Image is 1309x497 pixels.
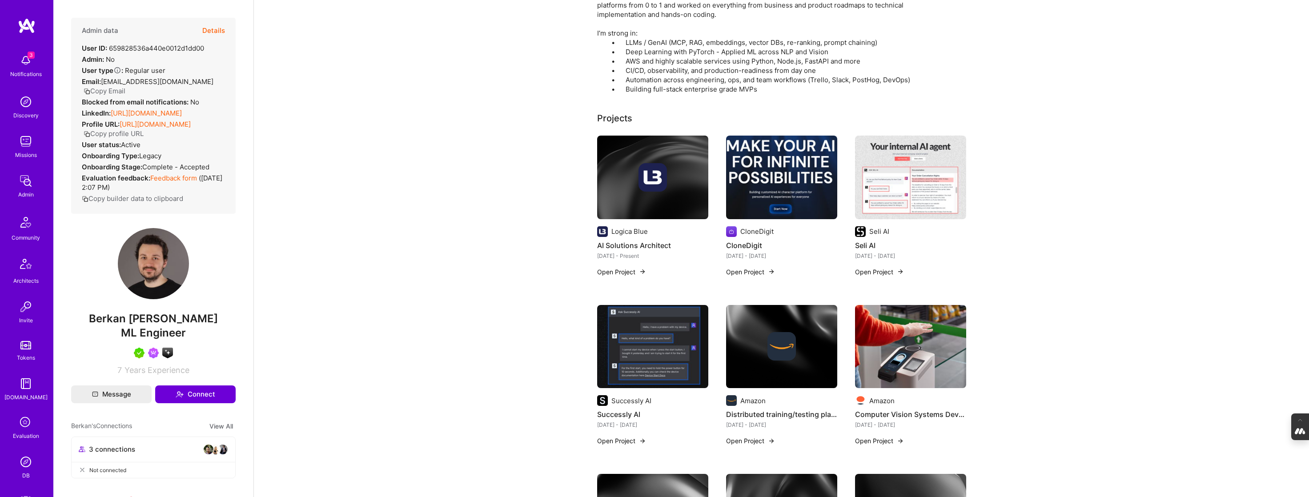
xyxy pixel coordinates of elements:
img: arrow-right [768,437,775,445]
button: Open Project [726,436,775,445]
img: A.Teamer in Residence [134,348,145,358]
img: Company logo [726,226,737,237]
h4: CloneDigit [726,240,837,251]
img: User Avatar [118,228,189,299]
img: tokens [20,341,31,349]
div: [DATE] - [DATE] [726,251,837,261]
div: Regular user [82,66,165,75]
img: admin teamwork [17,172,35,190]
div: CloneDigit [740,227,774,236]
img: Company logo [597,226,608,237]
div: [DATE] - Present [597,251,708,261]
i: Help [113,66,121,74]
img: cover [726,305,837,389]
span: ML Engineer [121,326,186,339]
button: Open Project [855,436,904,445]
span: [EMAIL_ADDRESS][DOMAIN_NAME] [101,77,213,86]
div: [DATE] - [DATE] [597,420,708,429]
img: arrow-right [897,268,904,275]
button: Copy builder data to clipboard [82,194,183,203]
strong: Evaluation feedback: [82,174,150,182]
img: avatar [210,444,221,455]
div: Tokens [17,353,35,362]
strong: User type : [82,66,123,75]
img: Company logo [597,395,608,406]
a: Feedback form [150,174,197,182]
button: 3 connectionsavataravataravatarNot connected [71,437,236,478]
button: Copy profile URL [84,129,144,138]
img: Computer Vision Systems Developer [855,305,966,389]
span: 3 connections [89,445,135,454]
img: Architects [15,255,36,276]
div: Invite [19,316,33,325]
strong: LinkedIn: [82,109,111,117]
div: Missions [15,150,37,160]
strong: User status: [82,140,121,149]
div: Notifications [10,69,42,79]
i: icon CloseGray [79,466,86,473]
div: Successly AI [611,396,651,405]
span: Complete - Accepted [142,163,209,171]
div: [DATE] - [DATE] [855,420,966,429]
i: icon SelectionTeam [17,414,34,431]
button: Connect [155,385,236,403]
img: arrow-right [768,268,775,275]
span: Years Experience [124,365,189,375]
span: 7 [117,365,122,375]
button: Open Project [597,436,646,445]
a: [URL][DOMAIN_NAME] [111,109,182,117]
strong: Onboarding Type: [82,152,139,160]
img: Company logo [855,226,866,237]
strong: Email: [82,77,101,86]
strong: Blocked from email notifications: [82,98,190,106]
img: Seli AI [855,136,966,219]
button: View All [207,421,236,431]
img: arrow-right [897,437,904,445]
img: arrow-right [639,268,646,275]
img: avatar [203,444,214,455]
h4: Computer Vision Systems Developer [855,409,966,420]
strong: User ID: [82,44,107,52]
button: Open Project [597,267,646,277]
div: Amazon [740,396,766,405]
span: Berkan [PERSON_NAME] [71,312,236,325]
div: ( [DATE] 2:07 PM ) [82,173,225,192]
button: Details [202,18,225,44]
img: discovery [17,93,35,111]
div: No [82,55,115,64]
i: icon Copy [82,196,88,202]
h4: Distributed training/testing platform for ML model with TBs of data [726,409,837,420]
img: Company logo [638,163,667,192]
div: [DATE] - [DATE] [726,420,837,429]
div: Logica Blue [611,227,648,236]
img: Company logo [726,395,737,406]
div: Evaluation [13,431,39,441]
img: cover [597,136,708,219]
i: icon Mail [92,391,98,397]
strong: Onboarding Stage: [82,163,142,171]
div: [DATE] - [DATE] [855,251,966,261]
h4: Successly AI [597,409,708,420]
div: Admin [18,190,34,199]
h4: Admin data [82,27,118,35]
img: A.I. guild [162,348,173,358]
span: Active [121,140,141,149]
span: Not connected [89,465,126,475]
img: avatar [217,444,228,455]
img: bell [17,52,35,69]
span: Berkan's Connections [71,421,132,431]
img: Community [15,212,36,233]
img: Company logo [767,332,796,361]
i: icon Copy [84,131,90,137]
i: icon Connect [176,390,184,398]
img: logo [18,18,36,34]
div: [DOMAIN_NAME] [4,393,48,402]
img: Successly AI [597,305,708,389]
strong: Admin: [82,55,104,64]
div: Community [12,233,40,242]
img: Invite [17,298,35,316]
div: Seli AI [869,227,889,236]
button: Open Project [726,267,775,277]
div: Projects [597,112,632,125]
img: guide book [17,375,35,393]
